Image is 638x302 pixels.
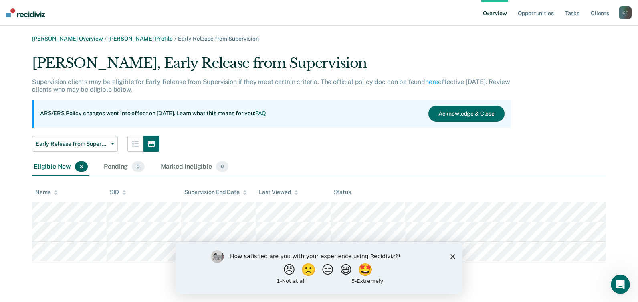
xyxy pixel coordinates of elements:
span: 3 [75,161,88,172]
a: FAQ [255,110,267,116]
a: here [425,78,438,86]
button: KE [619,6,632,19]
div: SID [110,189,126,196]
span: / [173,35,178,42]
img: Recidiviz [6,8,45,17]
span: 0 [216,161,228,172]
p: ARS/ERS Policy changes went into effect on [DATE]. Learn what this means for you: [40,110,266,118]
a: [PERSON_NAME] Profile [108,35,173,42]
p: Supervision clients may be eligible for Early Release from Supervision if they meet certain crite... [32,78,509,93]
iframe: Intercom live chat [611,275,630,294]
div: Eligible Now3 [32,158,89,176]
span: Early Release from Supervision [178,35,259,42]
div: [PERSON_NAME], Early Release from Supervision [32,55,511,78]
iframe: Survey by Kim from Recidiviz [176,242,462,294]
div: Pending0 [102,158,146,176]
div: Marked Ineligible0 [159,158,230,176]
div: Status [334,189,351,196]
div: Name [35,189,58,196]
span: / [103,35,108,42]
span: 0 [132,161,144,172]
a: [PERSON_NAME] Overview [32,35,103,42]
div: Supervision End Date [184,189,246,196]
button: Early Release from Supervision [32,136,118,152]
div: K E [619,6,632,19]
div: Last Viewed [259,189,298,196]
button: Acknowledge & Close [428,106,505,122]
span: Early Release from Supervision [36,141,108,147]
